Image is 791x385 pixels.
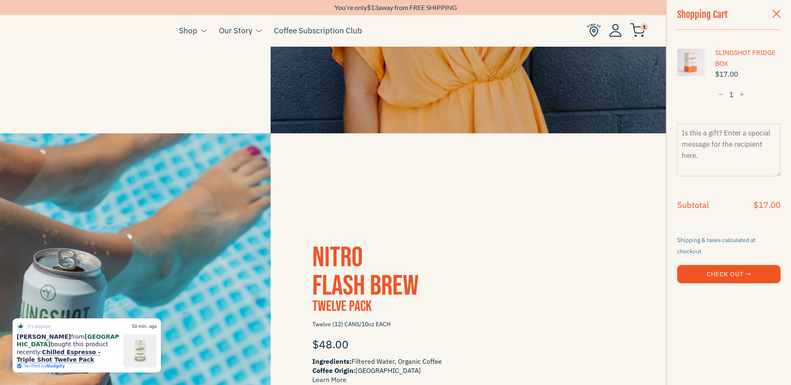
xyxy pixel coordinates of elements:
span: Twelve Pack [312,297,372,315]
span: Twelve (12) CANS/10oz EACH [312,317,625,332]
a: 1 [630,25,645,35]
a: SLINGSHOT FRIDGE BOX [715,47,781,69]
span: Filtered Water, Organic Coffee [GEOGRAPHIC_DATA] [312,357,625,384]
span: 13 [371,3,378,11]
span: Nitro Flash Brew [312,241,419,303]
img: Find Us [587,23,601,37]
small: Shipping & taxes calculated at checkout [677,236,756,255]
a: Our Story [219,24,252,37]
a: Learn More [312,375,347,384]
button: Check Out → [677,265,781,283]
span: $17.00 [715,69,781,80]
a: Shop [179,24,197,37]
img: cart [630,23,645,37]
a: NitroFlash Brew [312,241,419,303]
a: Coffee Subscription Club [274,24,362,37]
span: Ingredients: [312,357,352,365]
span: 1 [640,23,648,31]
span: Coffee Origin: [312,366,356,375]
div: $48.00 [312,332,625,357]
h4: Subtotal [677,201,709,209]
h4: $17.00 [753,201,781,209]
span: $ [367,3,371,11]
iframe: PayPal-paypal [677,297,781,315]
input: quantity [715,87,748,102]
img: Account [609,24,622,37]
